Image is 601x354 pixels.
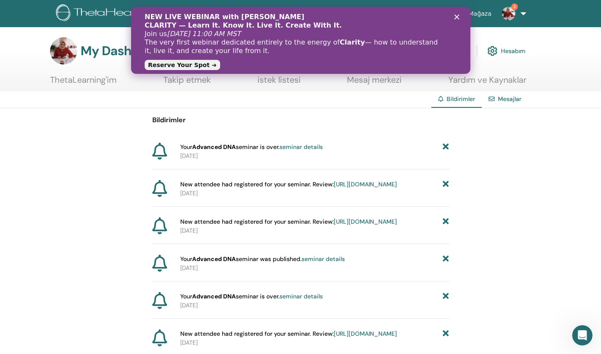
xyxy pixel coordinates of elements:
strong: Advanced DNA [192,255,236,263]
span: Your seminar was published. [180,255,345,264]
p: [DATE] [180,152,449,160]
img: default.jpg [50,37,77,65]
a: seminar details [280,292,323,300]
img: cog.svg [487,44,498,58]
p: Bildirimler [152,115,449,125]
p: [DATE] [180,189,449,198]
a: [URL][DOMAIN_NAME] [334,330,397,337]
span: New attendee had registered for your seminar. Review: [180,217,397,226]
a: Takip etmek [163,75,211,91]
a: Hakkında [241,6,276,22]
a: [URL][DOMAIN_NAME] [334,218,397,225]
p: [DATE] [180,264,449,273]
iframe: Intercom live chat başlık [131,7,470,74]
span: New attendee had registered for your seminar. Review: [180,180,397,189]
img: default.jpg [502,7,515,20]
div: Kapat [323,8,332,13]
a: Mağaza [465,6,495,22]
p: [DATE] [180,301,449,310]
a: Başarı Öyküleri [377,6,429,22]
span: New attendee had registered for your seminar. Review: [180,329,397,338]
span: Your seminar is over. [180,292,323,301]
a: seminar details [302,255,345,263]
a: Kaynaklar [429,6,465,22]
strong: Advanced DNA [192,292,236,300]
strong: Advanced DNA [192,143,236,151]
span: 3 [511,3,518,10]
a: sertifika [346,6,377,22]
a: Reserve Your Spot ➜ [14,53,89,63]
a: Mesaj merkezi [347,75,402,91]
h3: My Dashboard [81,43,167,59]
a: seminar details [280,143,323,151]
a: istek listesi [257,75,301,91]
iframe: Intercom live chat [572,325,593,346]
a: ThetaLearning'im [50,75,117,91]
b: Clarity [209,31,234,39]
a: Hesabım [487,42,526,60]
a: Yardım ve Kaynaklar [448,75,526,91]
a: Kurslar ve Seminerler [275,6,346,22]
p: [DATE] [180,226,449,235]
span: Your seminar is over. [180,143,323,152]
img: logo.png [56,4,157,23]
span: Bildirimler [447,95,475,103]
p: [DATE] [180,338,449,347]
a: [URL][DOMAIN_NAME] [334,180,397,188]
a: Mesajlar [498,95,521,103]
